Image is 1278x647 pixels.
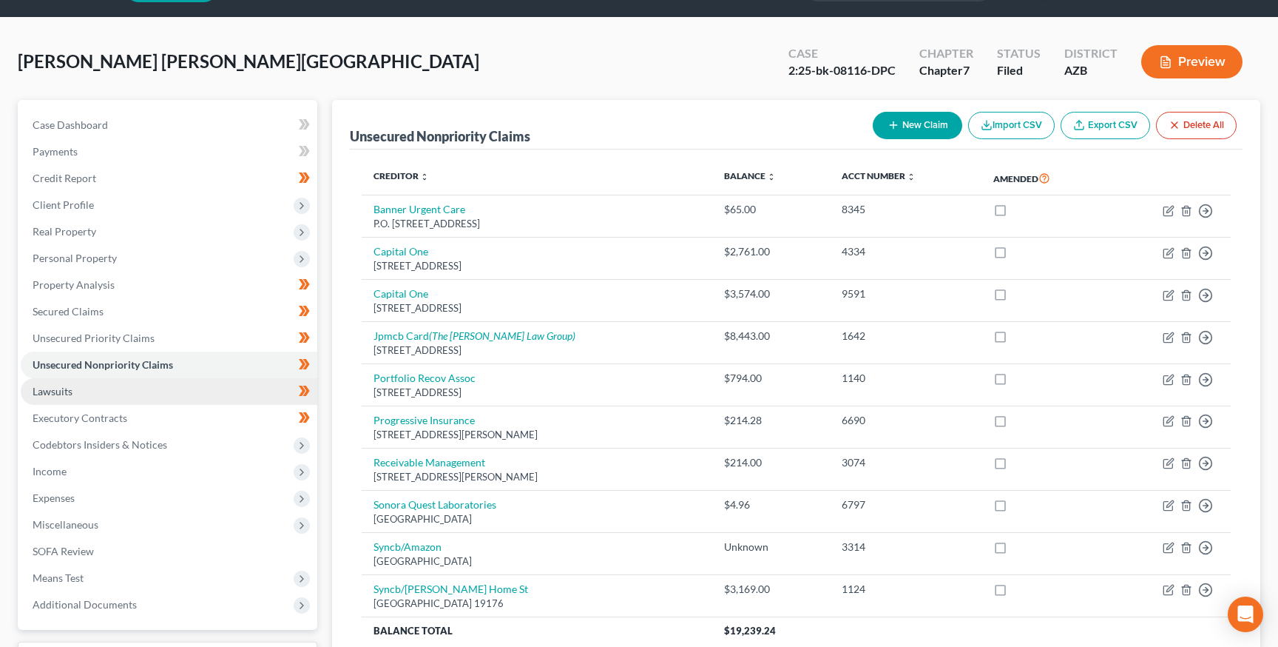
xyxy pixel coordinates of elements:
a: Credit Report [21,165,317,192]
div: 3074 [842,455,970,470]
span: 7 [963,63,970,77]
a: Sonora Quest Laboratories [373,498,496,511]
div: [STREET_ADDRESS] [373,301,700,315]
span: Real Property [33,225,96,238]
div: Chapter [919,62,973,79]
a: Portfolio Recov Assoc [373,372,476,384]
a: Unsecured Priority Claims [21,325,317,352]
div: [GEOGRAPHIC_DATA] [373,512,700,526]
span: $19,239.24 [724,625,776,637]
span: Client Profile [33,198,94,211]
i: unfold_more [907,172,916,181]
div: 1124 [842,582,970,597]
button: Import CSV [968,112,1055,139]
a: Syncb/[PERSON_NAME] Home St [373,583,528,595]
div: [STREET_ADDRESS] [373,343,700,358]
span: [PERSON_NAME] [PERSON_NAME][GEOGRAPHIC_DATA] [18,50,479,72]
div: Chapter [919,45,973,62]
div: 1642 [842,329,970,343]
span: Property Analysis [33,278,115,291]
button: New Claim [873,112,962,139]
div: [STREET_ADDRESS][PERSON_NAME] [373,470,700,484]
i: unfold_more [767,172,776,181]
a: Payments [21,138,317,165]
a: Creditor unfold_more [373,170,429,181]
div: $8,443.00 [724,329,818,343]
a: Capital One [373,245,428,258]
div: $214.00 [724,455,818,470]
a: Secured Claims [21,298,317,325]
span: Miscellaneous [33,518,98,531]
span: Personal Property [33,252,117,264]
span: Lawsuits [33,385,72,398]
div: P.O. [STREET_ADDRESS] [373,217,700,231]
div: Open Intercom Messenger [1228,597,1263,632]
div: 2:25-bk-08116-DPC [788,62,896,79]
span: Secured Claims [33,305,104,318]
a: Unsecured Nonpriority Claims [21,352,317,378]
div: District [1064,45,1118,62]
a: Executory Contracts [21,405,317,432]
th: Amended [981,161,1106,195]
a: Export CSV [1061,112,1150,139]
a: Jpmcb Card(The [PERSON_NAME] Law Group) [373,329,575,342]
div: Unknown [724,540,818,554]
div: $3,169.00 [724,582,818,597]
div: $794.00 [724,371,818,386]
div: 8345 [842,202,970,217]
div: Status [997,45,1041,62]
div: Case [788,45,896,62]
div: $214.28 [724,413,818,428]
div: Unsecured Nonpriority Claims [350,127,530,145]
div: [GEOGRAPHIC_DATA] [373,554,700,569]
div: [STREET_ADDRESS] [373,386,700,400]
span: Additional Documents [33,598,137,611]
div: $3,574.00 [724,286,818,301]
div: $4.96 [724,497,818,512]
a: Capital One [373,287,428,300]
button: Delete All [1156,112,1237,139]
div: [GEOGRAPHIC_DATA] 19176 [373,597,700,611]
div: 6797 [842,497,970,512]
div: 9591 [842,286,970,301]
div: 3314 [842,540,970,554]
i: (The [PERSON_NAME] Law Group) [429,329,575,342]
a: Balance unfold_more [724,170,776,181]
th: Balance Total [362,617,712,644]
span: Case Dashboard [33,118,108,131]
a: SOFA Review [21,538,317,565]
a: Property Analysis [21,272,317,298]
span: Payments [33,145,78,158]
div: $65.00 [724,202,818,217]
div: [STREET_ADDRESS][PERSON_NAME] [373,428,700,442]
div: 4334 [842,244,970,259]
a: Case Dashboard [21,112,317,138]
div: $2,761.00 [724,244,818,259]
span: Income [33,465,67,477]
span: Unsecured Nonpriority Claims [33,358,173,371]
div: AZB [1064,62,1118,79]
div: 6690 [842,413,970,428]
a: Lawsuits [21,378,317,405]
div: Filed [997,62,1041,79]
a: Acct Number unfold_more [842,170,916,181]
button: Preview [1141,45,1242,78]
span: Expenses [33,492,75,504]
a: Banner Urgent Care [373,203,465,215]
span: Codebtors Insiders & Notices [33,438,167,451]
span: SOFA Review [33,545,94,557]
a: Progressive Insurance [373,414,475,426]
span: Executory Contracts [33,412,127,424]
span: Credit Report [33,172,96,184]
span: Means Test [33,571,84,584]
i: unfold_more [420,172,429,181]
span: Unsecured Priority Claims [33,332,155,344]
div: 1140 [842,371,970,386]
div: [STREET_ADDRESS] [373,259,700,273]
a: Syncb/Amazon [373,540,442,553]
a: Receivable Management [373,456,485,469]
